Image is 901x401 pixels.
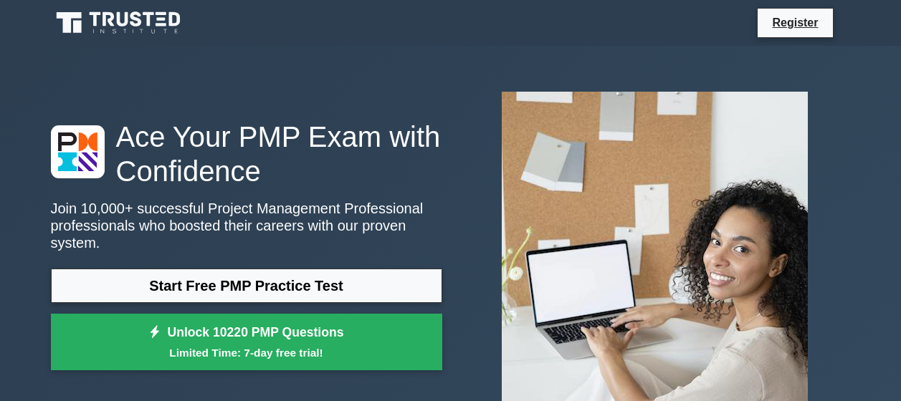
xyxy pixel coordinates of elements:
h1: Ace Your PMP Exam with Confidence [51,120,442,188]
a: Register [763,14,826,32]
a: Start Free PMP Practice Test [51,269,442,303]
a: Unlock 10220 PMP QuestionsLimited Time: 7-day free trial! [51,314,442,371]
p: Join 10,000+ successful Project Management Professional professionals who boosted their careers w... [51,200,442,251]
small: Limited Time: 7-day free trial! [69,344,424,361]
